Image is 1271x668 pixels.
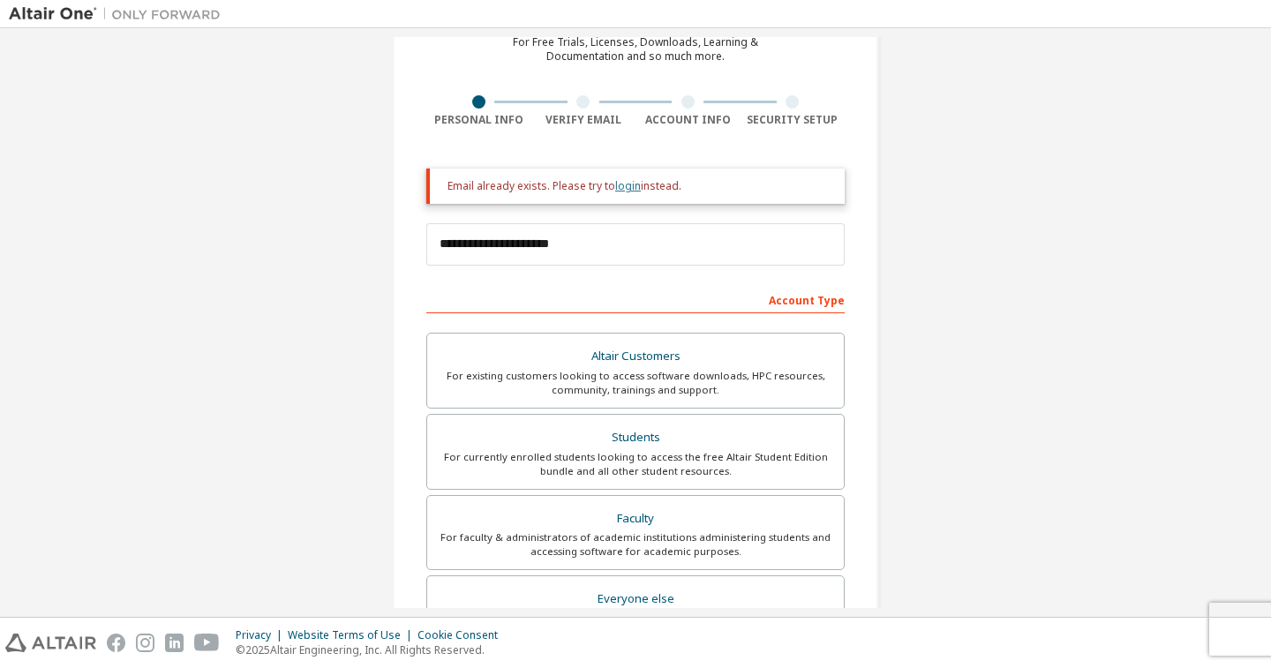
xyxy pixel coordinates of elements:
[9,5,229,23] img: Altair One
[438,450,833,478] div: For currently enrolled students looking to access the free Altair Student Edition bundle and all ...
[741,113,846,127] div: Security Setup
[236,642,508,657] p: © 2025 Altair Engineering, Inc. All Rights Reserved.
[513,35,758,64] div: For Free Trials, Licenses, Downloads, Learning & Documentation and so much more.
[635,113,741,127] div: Account Info
[438,344,833,369] div: Altair Customers
[165,634,184,652] img: linkedin.svg
[615,178,641,193] a: login
[447,179,831,193] div: Email already exists. Please try to instead.
[426,113,531,127] div: Personal Info
[136,634,154,652] img: instagram.svg
[426,285,845,313] div: Account Type
[5,634,96,652] img: altair_logo.svg
[438,587,833,612] div: Everyone else
[531,113,636,127] div: Verify Email
[438,507,833,531] div: Faculty
[107,634,125,652] img: facebook.svg
[438,425,833,450] div: Students
[438,530,833,559] div: For faculty & administrators of academic institutions administering students and accessing softwa...
[288,628,417,642] div: Website Terms of Use
[438,369,833,397] div: For existing customers looking to access software downloads, HPC resources, community, trainings ...
[194,634,220,652] img: youtube.svg
[236,628,288,642] div: Privacy
[417,628,508,642] div: Cookie Consent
